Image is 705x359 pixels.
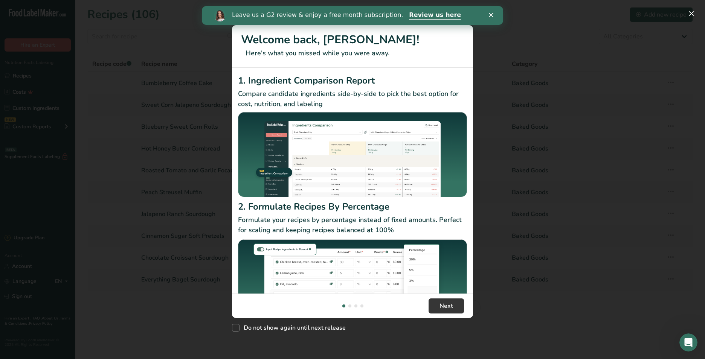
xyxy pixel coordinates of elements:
[238,238,467,329] img: Formulate Recipes By Percentage
[241,31,464,48] h1: Welcome back, [PERSON_NAME]!
[240,324,346,332] span: Do not show again until next release
[439,301,453,310] span: Next
[429,298,464,313] button: Next
[238,200,467,213] h2: 2. Formulate Recipes By Percentage
[241,48,464,58] p: Here's what you missed while you were away.
[287,7,295,11] div: Close
[238,74,467,87] h2: 1. Ingredient Comparison Report
[202,6,503,25] iframe: Intercom live chat banner
[238,112,467,198] img: Ingredient Comparison Report
[238,215,467,235] p: Formulate your recipes by percentage instead of fixed amounts. Perfect for scaling and keeping re...
[238,89,467,109] p: Compare candidate ingredients side-by-side to pick the best option for cost, nutrition, and labeling
[679,333,697,351] iframe: Intercom live chat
